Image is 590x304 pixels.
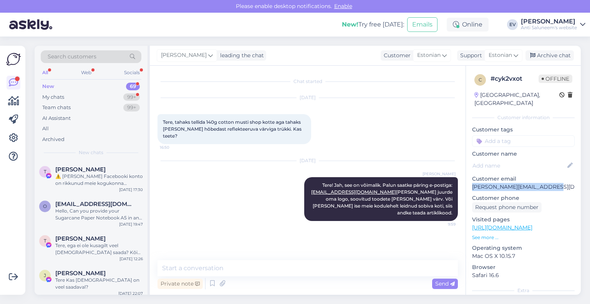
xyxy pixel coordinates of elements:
p: Customer email [472,175,575,183]
span: T [44,169,46,174]
div: Socials [123,68,141,78]
span: Search customers [48,53,96,61]
input: Add name [472,161,566,170]
p: Browser [472,263,575,271]
span: New chats [79,149,103,156]
a: [EMAIL_ADDRESS][DOMAIN_NAME] [311,189,396,195]
span: o [43,203,47,209]
div: Archive chat [525,50,574,61]
span: 16:50 [160,145,189,150]
span: Offline [539,75,572,83]
span: otopix@gmail.com [55,201,135,208]
span: Tere, tahaks tellida 140g cotton musti shop kotte aga tahaks [PERSON_NAME] hõbedast reflekteeruva... [163,119,303,139]
div: 69 [126,83,140,90]
div: 99+ [123,104,140,111]
div: New [42,83,54,90]
span: Send [435,280,455,287]
div: Team chats [42,104,71,111]
div: Try free [DATE]: [342,20,404,29]
p: See more ... [472,234,575,241]
img: Askly Logo [6,52,21,66]
p: Customer name [472,150,575,158]
div: Support [457,51,482,60]
div: [DATE] 12:26 [119,256,143,262]
div: Web [80,68,93,78]
div: Hello, Can you provide your Sugarcane Paper Notebook A5 in an unlined (blank) version? The produc... [55,208,143,221]
div: Anti Saluneem's website [521,25,577,31]
div: [DATE] 22:07 [118,291,143,296]
div: Tere Kas [DEMOGRAPHIC_DATA] on veel saadaval? [55,277,143,291]
p: Safari 16.6 [472,271,575,279]
div: # cyk2vxot [491,74,539,83]
div: All [41,68,50,78]
p: [PERSON_NAME][EMAIL_ADDRESS][DOMAIN_NAME] [472,183,575,191]
div: leading the chat [217,51,264,60]
span: Triin Mägi [55,235,106,242]
span: Tom Haja [55,166,106,173]
p: Customer tags [472,126,575,134]
div: Request phone number [472,202,542,213]
span: Jaanika Palmik [55,270,106,277]
span: Enable [332,3,355,10]
div: 99+ [123,93,140,101]
a: [URL][DOMAIN_NAME] [472,224,532,231]
div: My chats [42,93,64,101]
p: Operating system [472,244,575,252]
div: Archived [42,136,65,143]
div: All [42,125,49,133]
div: Private note [157,279,203,289]
div: Chat started [157,78,458,85]
div: [DATE] [157,94,458,101]
span: Tere! Jah, see on võimalik. Palun saatke päring e-postiga: [PERSON_NAME] juurde oma logo, soovitu... [311,182,455,216]
span: [PERSON_NAME] [423,171,456,177]
div: [GEOGRAPHIC_DATA], [GEOGRAPHIC_DATA] [474,91,559,107]
p: Visited pages [472,216,575,224]
p: Customer phone [472,194,575,202]
div: EV [507,19,518,30]
span: Estonian [417,51,441,60]
a: [PERSON_NAME]Anti Saluneem's website [521,18,585,31]
div: [DATE] 17:30 [119,187,143,193]
p: Mac OS X 10.15.7 [472,252,575,260]
div: AI Assistant [42,115,71,122]
span: [PERSON_NAME] [161,51,207,60]
div: Customer information [472,114,575,121]
span: Estonian [489,51,512,60]
div: [PERSON_NAME] [521,18,577,25]
div: Online [447,18,489,32]
input: Add a tag [472,135,575,147]
b: New! [342,21,358,28]
div: Tere, ega ei ole kusagilt veel [DEMOGRAPHIC_DATA] saada? Kõik läksid välja [55,242,143,256]
span: c [479,77,482,83]
span: 9:59 [427,221,456,227]
button: Emails [407,17,438,32]
span: J [44,272,46,278]
div: ⚠️ [PERSON_NAME] Facebooki konto on rikkunud meie kogukonna standardeid. Meie süsteem on saanud p... [55,173,143,187]
div: [DATE] 19:47 [119,221,143,227]
span: T [44,238,46,244]
div: Customer [381,51,411,60]
div: [DATE] [157,157,458,164]
div: Extra [472,287,575,294]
